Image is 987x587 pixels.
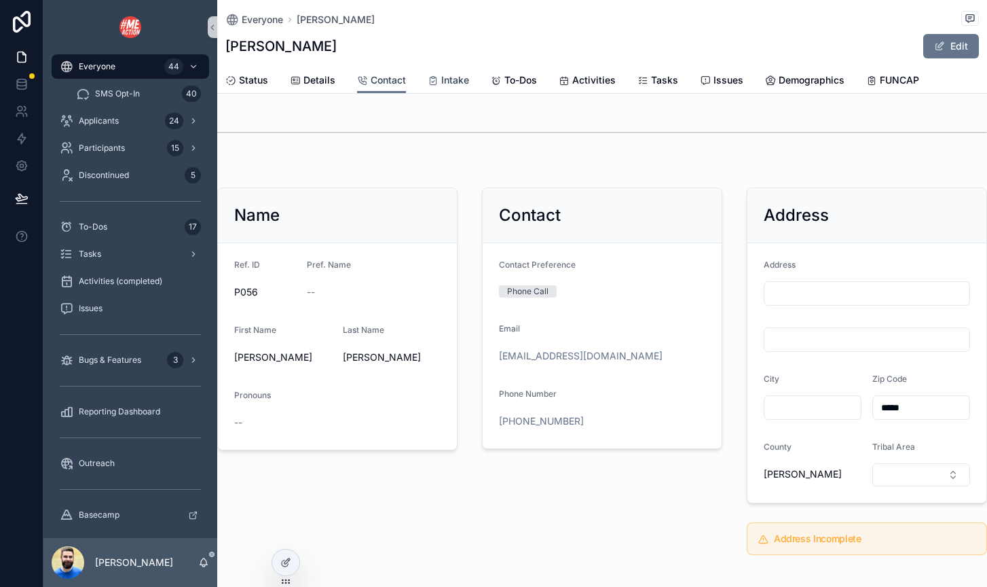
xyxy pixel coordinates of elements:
div: scrollable content [43,54,217,538]
a: Activities [559,68,616,95]
span: [PERSON_NAME] [343,351,441,364]
a: Everyone44 [52,54,209,79]
a: Discontinued5 [52,163,209,188]
span: Pref. Name [307,260,351,270]
a: Contact [357,68,406,94]
span: SMS Opt-In [95,88,140,99]
span: Details [303,73,335,87]
span: Reporting Dashboard [79,406,160,417]
div: 40 [182,86,201,102]
a: Activities (completed) [52,269,209,293]
button: Select Button [872,463,970,486]
h1: [PERSON_NAME] [225,37,337,56]
span: County [764,442,792,452]
span: -- [234,416,242,429]
span: Tribal Area [872,442,915,452]
span: Issues [79,303,103,314]
div: Phone Call [507,285,548,298]
a: [PHONE_NUMBER] [499,414,584,428]
span: Issues [713,73,743,87]
a: Outreach [52,451,209,476]
a: SMS Opt-In40 [68,82,209,106]
span: Email [499,323,520,334]
span: Zip Code [872,374,907,384]
a: Everyone [225,13,283,26]
a: Bugs & Features3 [52,348,209,372]
span: Phone Number [499,389,557,399]
h2: Address [764,204,829,226]
span: Outreach [79,458,115,469]
span: Basecamp [79,510,119,520]
span: FUNCAP [880,73,919,87]
a: Details [290,68,335,95]
div: 5 [185,167,201,183]
a: Issues [52,296,209,321]
span: First Name [234,325,276,335]
a: Intake [428,68,469,95]
span: Participants [79,143,125,154]
span: Pronouns [234,390,271,400]
span: Last Name [343,325,384,335]
a: Applicants24 [52,109,209,133]
span: Intake [441,73,469,87]
button: Edit [923,34,979,58]
div: 15 [167,140,183,156]
p: [PERSON_NAME] [95,556,173,569]
div: 44 [164,58,183,75]
span: Demographics [779,73,844,87]
span: Contact [371,73,406,87]
span: Activities [572,73,616,87]
div: 24 [165,113,183,129]
a: [EMAIL_ADDRESS][DOMAIN_NAME] [499,349,663,363]
span: Everyone [242,13,283,26]
span: [PERSON_NAME] [764,467,842,481]
span: -- [307,285,315,299]
h2: Name [234,204,280,226]
h5: Address Incomplete [774,534,975,544]
span: Tasks [651,73,678,87]
span: Everyone [79,61,115,72]
div: 3 [167,352,183,368]
a: Issues [700,68,743,95]
a: Reporting Dashboard [52,399,209,424]
img: App logo [119,16,141,38]
span: City [764,374,779,384]
a: Status [225,68,268,95]
span: Contact Preference [499,260,576,270]
span: Address [764,260,796,270]
span: Ref. ID [234,260,260,270]
a: Tasks [52,242,209,266]
a: To-Dos [491,68,537,95]
a: To-Dos17 [52,215,209,239]
span: To-Dos [79,221,107,232]
span: Discontinued [79,170,129,181]
a: Participants15 [52,136,209,160]
h2: Contact [499,204,561,226]
span: Tasks [79,249,101,260]
span: To-Dos [504,73,537,87]
a: Basecamp [52,503,209,527]
a: [PERSON_NAME] [297,13,375,26]
a: Tasks [637,68,678,95]
span: Activities (completed) [79,276,162,287]
span: Status [239,73,268,87]
a: Demographics [765,68,844,95]
span: P056 [234,285,296,299]
span: Bugs & Features [79,355,141,366]
span: [PERSON_NAME] [234,351,332,364]
span: Applicants [79,115,119,126]
div: 17 [185,219,201,235]
a: FUNCAP [866,68,919,95]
